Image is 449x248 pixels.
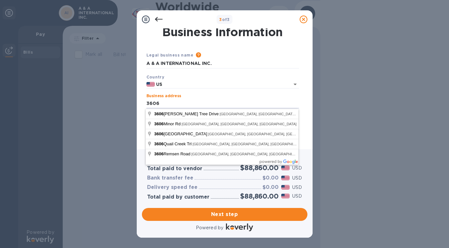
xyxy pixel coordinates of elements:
button: Open [291,80,300,89]
h2: $88,860.00 [240,164,278,172]
h3: Total paid by customer [147,194,209,200]
input: Select country [155,80,281,88]
button: Next step [142,208,307,221]
span: Quail Creek Trl [154,141,193,146]
img: USD [281,185,290,190]
span: 3 [219,17,222,22]
span: [PERSON_NAME] Tree Drive [154,111,219,116]
p: USD [292,184,302,191]
h3: Delivery speed fee [147,184,198,191]
span: 3606 [154,151,164,156]
img: US [146,82,155,87]
span: 3606 [154,111,164,116]
h2: $88,860.00 [240,192,278,200]
span: Minor Rd [154,121,182,126]
b: of 3 [219,17,230,22]
input: Enter legal business name [146,59,299,68]
span: 3606 [154,141,164,146]
span: [GEOGRAPHIC_DATA], [GEOGRAPHIC_DATA], [GEOGRAPHIC_DATA] [219,112,335,116]
h3: Total paid to vendor [147,166,202,172]
img: USD [281,194,290,198]
b: Country [146,75,165,79]
span: [GEOGRAPHIC_DATA], [GEOGRAPHIC_DATA], [GEOGRAPHIC_DATA] [191,152,306,156]
h3: $0.00 [262,184,279,191]
img: USD [281,166,290,170]
p: USD [292,193,302,200]
h3: $0.00 [262,175,279,181]
span: Remsen Road [154,151,191,156]
p: USD [292,175,302,181]
img: USD [281,176,290,180]
p: USD [292,165,302,171]
b: Legal business name [146,53,194,57]
label: Business address [146,94,181,98]
span: 3606 [154,131,164,136]
input: Enter address [146,99,299,108]
span: [GEOGRAPHIC_DATA], [GEOGRAPHIC_DATA], [GEOGRAPHIC_DATA] [193,142,308,146]
span: 3606 [154,121,164,126]
span: [GEOGRAPHIC_DATA], [GEOGRAPHIC_DATA], [GEOGRAPHIC_DATA] [208,132,323,136]
span: [GEOGRAPHIC_DATA] [154,131,208,136]
h3: Bank transfer fee [147,175,193,181]
img: Logo [226,223,253,231]
span: [GEOGRAPHIC_DATA], [GEOGRAPHIC_DATA], [GEOGRAPHIC_DATA] [182,122,297,126]
h1: Business Information [145,25,300,39]
p: Powered by [196,224,223,231]
span: Next step [147,211,302,218]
